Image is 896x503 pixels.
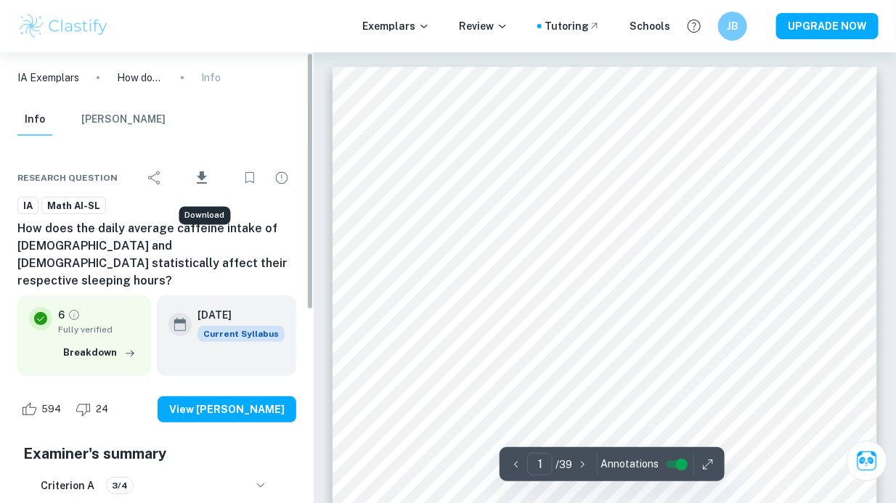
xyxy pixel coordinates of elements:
h6: JB [725,18,741,34]
div: Report issue [267,163,296,192]
p: / 39 [555,457,572,473]
img: Clastify logo [17,12,110,41]
div: This exemplar is based on the current syllabus. Feel free to refer to it for inspiration/ideas wh... [197,326,285,342]
div: Download [179,207,231,225]
a: IA Exemplars [17,70,79,86]
button: JB [718,12,747,41]
span: 594 [33,402,69,417]
button: Help and Feedback [682,14,706,38]
div: Dislike [72,398,116,421]
button: Ask Clai [847,441,887,481]
p: 6 [58,307,65,323]
div: Share [140,163,169,192]
p: How does the daily average caffeine intake of [DEMOGRAPHIC_DATA] and [DEMOGRAPHIC_DATA] statistic... [117,70,163,86]
p: Review [459,18,508,34]
h6: Criterion A [41,478,94,494]
a: Tutoring [545,18,600,34]
span: 24 [88,402,116,417]
span: Annotations [600,457,659,472]
button: Info [17,104,52,136]
button: Breakdown [60,342,139,364]
a: Grade fully verified [68,308,81,322]
span: IA [18,199,38,213]
span: Current Syllabus [197,326,285,342]
a: IA [17,197,38,215]
button: [PERSON_NAME] [81,104,166,136]
h5: Examiner's summary [23,443,290,465]
p: Exemplars [362,18,430,34]
a: Math AI-SL [41,197,106,215]
span: Research question [17,171,118,184]
div: Download [172,159,232,197]
button: UPGRADE NOW [776,13,879,39]
span: 3/4 [107,479,133,492]
h6: How does the daily average caffeine intake of [DEMOGRAPHIC_DATA] and [DEMOGRAPHIC_DATA] statistic... [17,220,296,290]
button: View [PERSON_NAME] [158,396,296,422]
p: Info [201,70,221,86]
div: Bookmark [235,163,264,192]
a: Schools [630,18,670,34]
div: Like [17,398,69,421]
span: Fully verified [58,323,139,336]
span: Math AI-SL [42,199,105,213]
h6: [DATE] [197,307,273,323]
